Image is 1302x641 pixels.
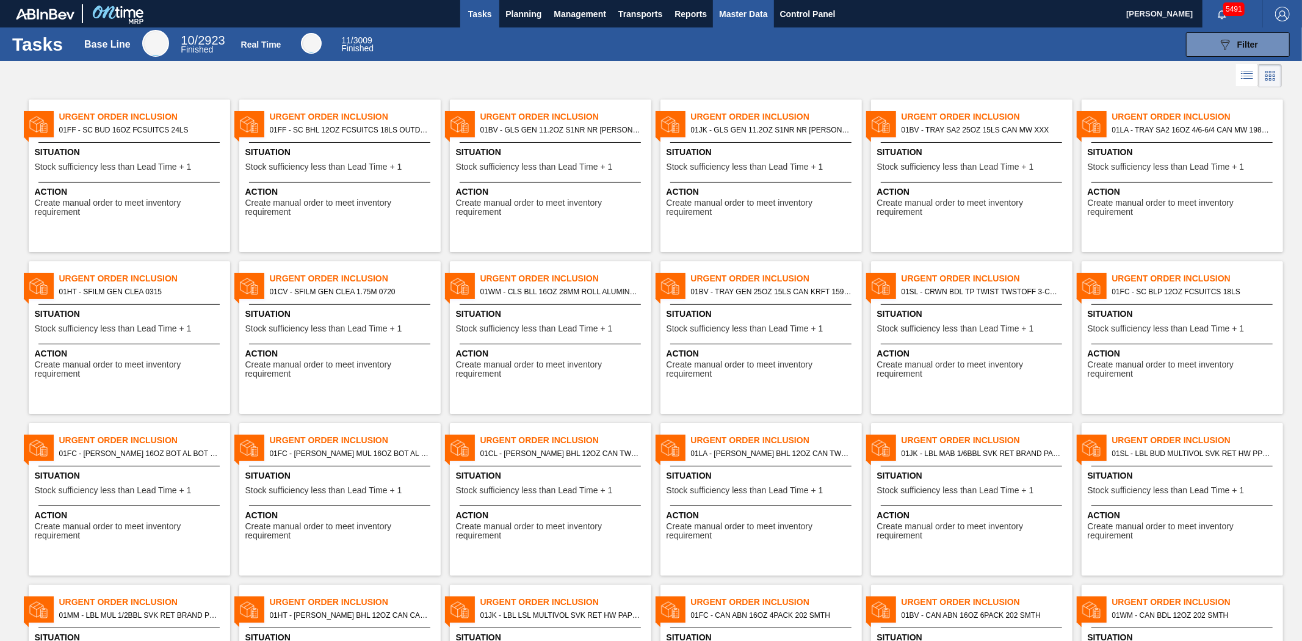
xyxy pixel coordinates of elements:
[12,37,68,51] h1: Tasks
[35,324,192,333] span: Stock sufficiency less than Lead Time + 1
[661,115,679,134] img: status
[450,601,469,619] img: status
[1112,285,1273,299] span: 01FC - SC BLP 12OZ FCSUITCS 18LS
[270,609,431,622] span: 01HT - CARR BHL 12OZ CAN CAN PK 12/12 CAN OUTDOOR
[1082,439,1101,457] img: status
[35,146,227,159] span: Situation
[59,447,220,460] span: 01FC - CARR BUD 16OZ BOT AL BOT 12/16 AB RECLOSABLE
[872,601,890,619] img: status
[661,277,679,295] img: status
[780,7,836,21] span: Control Panel
[240,277,258,295] img: status
[59,609,220,622] span: 01MM - LBL MUL 1/2BBL SVK RET BRAND PPS #4
[618,7,662,21] span: Transports
[667,186,859,198] span: Action
[1088,146,1280,159] span: Situation
[1088,509,1280,522] span: Action
[35,162,192,172] span: Stock sufficiency less than Lead Time + 1
[480,447,642,460] span: 01CL - CARR BHL 12OZ CAN TWNSTK 30/12 CAN CAN OUTDOOR PROMO
[480,596,651,609] span: Urgent Order Inclusion
[480,609,642,622] span: 01JK - LBL LSL MULTIVOL SVK RET HW PAPER
[691,272,862,285] span: Urgent Order Inclusion
[1237,40,1258,49] span: Filter
[450,277,469,295] img: status
[691,434,862,447] span: Urgent Order Inclusion
[1088,198,1280,217] span: Create manual order to meet inventory requirement
[1112,447,1273,460] span: 01SL - LBL BUD MULTIVOL SVK RET HW PPS #3
[1112,123,1273,137] span: 01LA - TRAY SA2 16OZ 4/6-6/4 CAN MW 1986-D
[667,360,859,379] span: Create manual order to meet inventory requirement
[480,434,651,447] span: Urgent Order Inclusion
[902,285,1063,299] span: 01SL - CRWN BDL TP TWIST TWSTOFF 3-COLR 26MM COMMON GLASS BOTTLE
[270,123,431,137] span: 01FF - SC BHL 12OZ FCSUITCS 18LS OUTDOOR
[270,434,441,447] span: Urgent Order Inclusion
[240,601,258,619] img: status
[59,272,230,285] span: Urgent Order Inclusion
[877,522,1069,541] span: Create manual order to meet inventory requirement
[691,123,852,137] span: 01JK - GLS GEN 11.2OZ S1NR NR LS BARE BULK GREEN 11.2 OZ NR BOTTLES
[1088,360,1280,379] span: Create manual order to meet inventory requirement
[667,146,859,159] span: Situation
[29,277,48,295] img: status
[872,115,890,134] img: status
[456,308,648,320] span: Situation
[1275,7,1290,21] img: Logout
[1088,308,1280,320] span: Situation
[181,45,213,54] span: Finished
[691,110,862,123] span: Urgent Order Inclusion
[877,162,1034,172] span: Stock sufficiency less than Lead Time + 1
[29,115,48,134] img: status
[35,186,227,198] span: Action
[240,115,258,134] img: status
[877,509,1069,522] span: Action
[59,596,230,609] span: Urgent Order Inclusion
[691,447,852,460] span: 01LA - CARR BHL 12OZ CAN TWNSTK 30/12 CAN CAN OUTDOOR PROMO
[16,9,74,20] img: TNhmsLtSVTkK8tSr43FrP2fwEKptu5GPRR3wAAAABJRU5ErkJggg==
[667,324,823,333] span: Stock sufficiency less than Lead Time + 1
[1088,324,1245,333] span: Stock sufficiency less than Lead Time + 1
[456,486,613,495] span: Stock sufficiency less than Lead Time + 1
[35,509,227,522] span: Action
[480,272,651,285] span: Urgent Order Inclusion
[59,110,230,123] span: Urgent Order Inclusion
[1112,596,1283,609] span: Urgent Order Inclusion
[456,146,648,159] span: Situation
[35,522,227,541] span: Create manual order to meet inventory requirement
[877,469,1069,482] span: Situation
[1112,609,1273,622] span: 01WM - CAN BDL 12OZ 202 SMTH
[1112,434,1283,447] span: Urgent Order Inclusion
[691,285,852,299] span: 01BV - TRAY GEN 25OZ 15LS CAN KRFT 1590-J
[661,601,679,619] img: status
[84,39,131,50] div: Base Line
[466,7,493,21] span: Tasks
[270,285,431,299] span: 01CV - SFILM GEN CLEA 1.75M 0720
[877,486,1034,495] span: Stock sufficiency less than Lead Time + 1
[902,447,1063,460] span: 01JK - LBL MAB 1/6BBL SVK RET BRAND PAPER #4
[35,360,227,379] span: Create manual order to meet inventory requirement
[59,285,220,299] span: 01HT - SFILM GEN CLEA 0315
[675,7,707,21] span: Reports
[341,37,374,53] div: Real Time
[505,7,541,21] span: Planning
[241,40,281,49] div: Real Time
[270,272,441,285] span: Urgent Order Inclusion
[270,596,441,609] span: Urgent Order Inclusion
[1259,64,1282,87] div: Card Vision
[1082,277,1101,295] img: status
[877,198,1069,217] span: Create manual order to meet inventory requirement
[1088,469,1280,482] span: Situation
[456,198,648,217] span: Create manual order to meet inventory requirement
[1203,5,1242,23] button: Notifications
[877,186,1069,198] span: Action
[456,509,648,522] span: Action
[341,43,374,53] span: Finished
[877,146,1069,159] span: Situation
[719,7,767,21] span: Master Data
[181,34,225,47] span: / 2923
[1088,522,1280,541] span: Create manual order to meet inventory requirement
[1236,64,1259,87] div: List Vision
[245,324,402,333] span: Stock sufficiency less than Lead Time + 1
[480,123,642,137] span: 01BV - GLS GEN 11.2OZ S1NR NR LS BARE BULK GREEN 11.2 OZ NR BOTTLES
[877,360,1069,379] span: Create manual order to meet inventory requirement
[480,285,642,299] span: 01WM - CLS BLL 16OZ 28MM ROLL ALUMINUM BOTTLE,RECLOSEABLE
